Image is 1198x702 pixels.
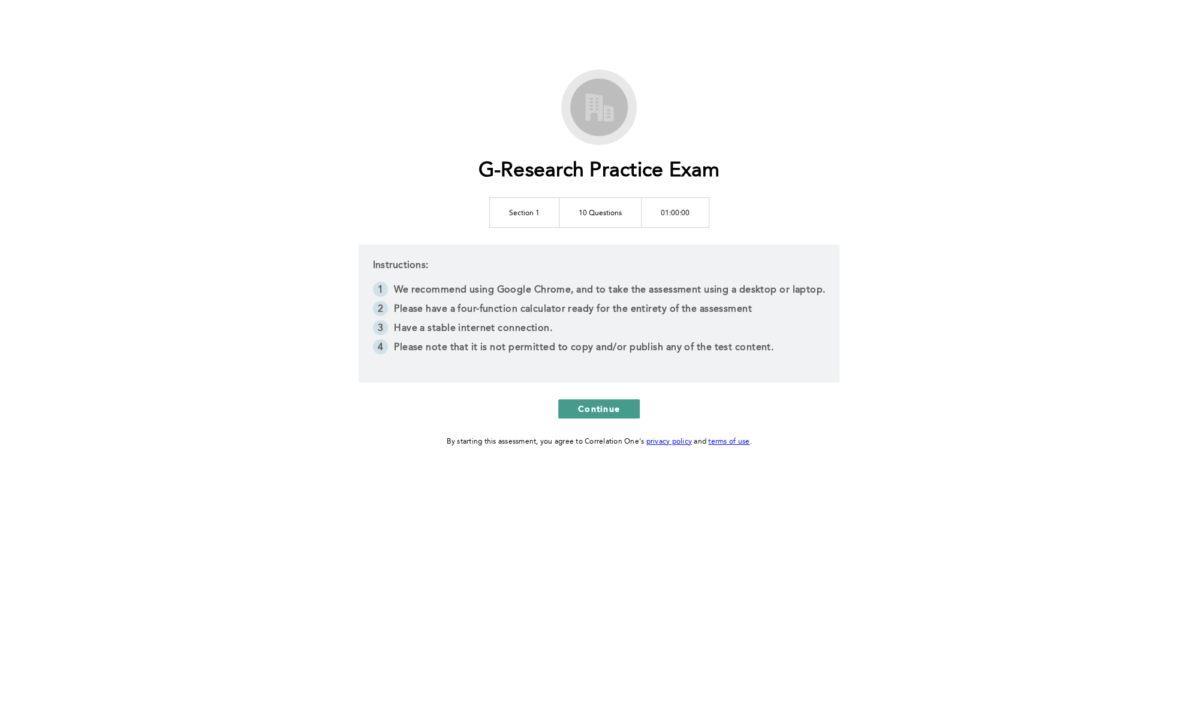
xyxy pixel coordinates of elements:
td: 01:00:00 [641,197,709,227]
button: Continue [558,399,640,418]
td: Section 1 [489,197,559,227]
div: By starting this assessment, you agree to Correlation One's and . [447,435,752,448]
img: G-Research [566,74,632,140]
div: Instructions: [359,245,840,382]
span: Continue [578,403,620,414]
a: terms of use [708,438,749,445]
li: We recommend using Google Chrome, and to take the assessment using a desktop or laptop. [373,282,826,301]
li: Please have a four-function calculator ready for the entirety of the assessment [373,301,826,320]
li: Please note that it is not permitted to copy and/or publish any of the test content. [373,339,826,358]
td: 10 Questions [559,197,641,227]
li: Have a stable internet connection. [373,320,826,339]
a: privacy policy [646,438,693,445]
h1: G-Research Practice Exam [478,159,720,183]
